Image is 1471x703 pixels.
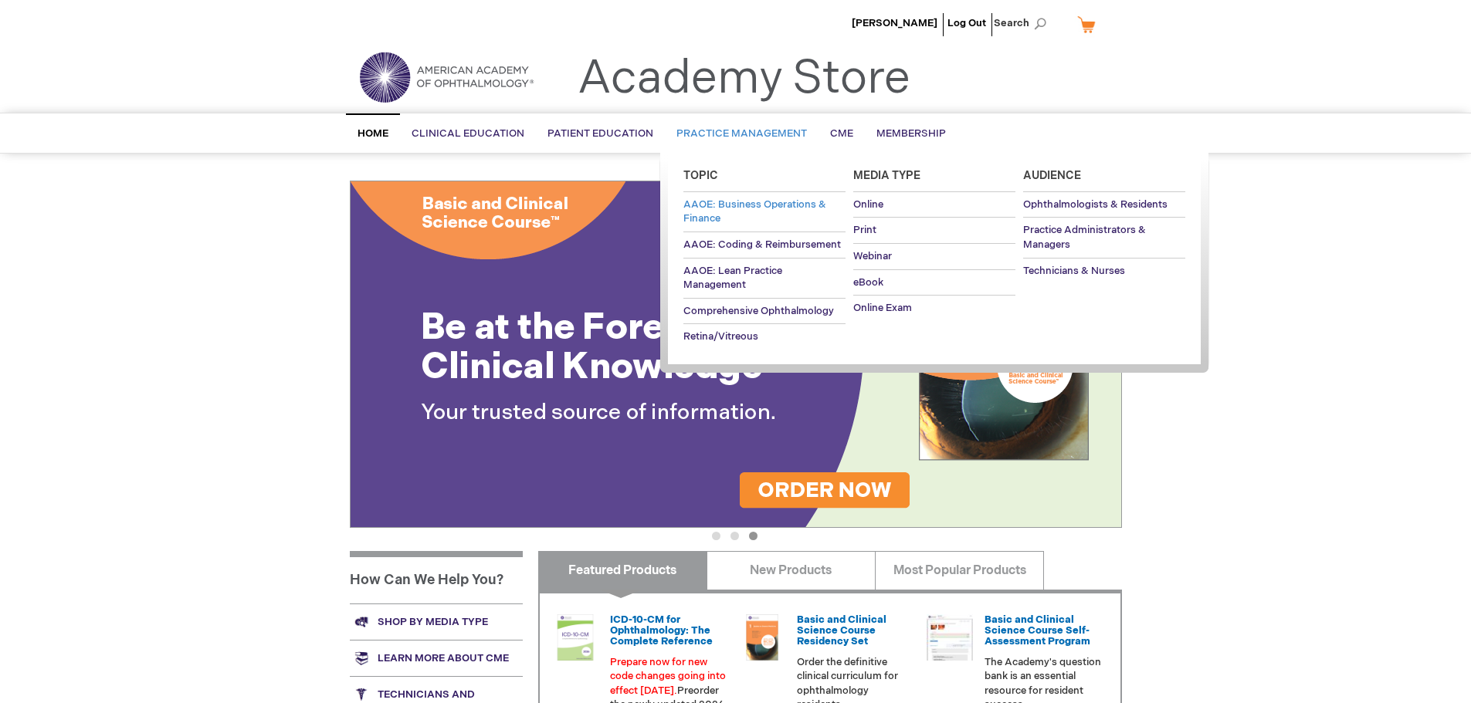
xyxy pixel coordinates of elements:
a: Basic and Clinical Science Course Residency Set [797,613,886,648]
a: Learn more about CME [350,640,523,676]
span: AAOE: Lean Practice Management [683,265,782,292]
button: 3 of 3 [749,532,758,540]
span: Ophthalmologists & Residents [1023,198,1168,211]
span: AAOE: Business Operations & Finance [683,198,826,225]
span: Clinical Education [412,127,524,140]
span: Retina/Vitreous [683,330,758,343]
span: CME [830,127,853,140]
span: Topic [683,169,718,182]
h1: How Can We Help You? [350,551,523,603]
a: Basic and Clinical Science Course Self-Assessment Program [985,613,1090,648]
span: Print [853,224,876,236]
a: ICD-10-CM for Ophthalmology: The Complete Reference [610,613,713,648]
span: Search [994,8,1052,39]
span: Online Exam [853,302,912,314]
span: eBook [853,276,883,289]
span: Home [358,127,388,140]
a: Log Out [947,17,986,29]
span: Online [853,198,883,211]
a: Most Popular Products [875,551,1044,590]
span: Webinar [853,250,892,262]
button: 2 of 3 [730,532,739,540]
img: 02850963u_47.png [739,614,785,661]
span: Comprehensive Ophthalmology [683,305,834,317]
span: Patient Education [547,127,653,140]
button: 1 of 3 [712,532,720,540]
span: Practice Management [676,127,807,140]
span: Media Type [853,169,920,182]
font: Prepare now for new code changes going into effect [DATE]. [610,656,726,697]
a: Academy Store [578,51,910,106]
img: bcscself_20.jpg [927,614,973,661]
span: Practice Administrators & Managers [1023,224,1146,251]
a: Shop by media type [350,603,523,640]
a: New Products [707,551,876,590]
a: [PERSON_NAME] [852,17,937,29]
a: Featured Products [538,551,707,590]
span: AAOE: Coding & Reimbursement [683,238,841,251]
span: Membership [876,127,946,140]
span: Audience [1023,169,1081,182]
img: 0120008u_42.png [552,614,598,661]
span: Technicians & Nurses [1023,265,1125,277]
